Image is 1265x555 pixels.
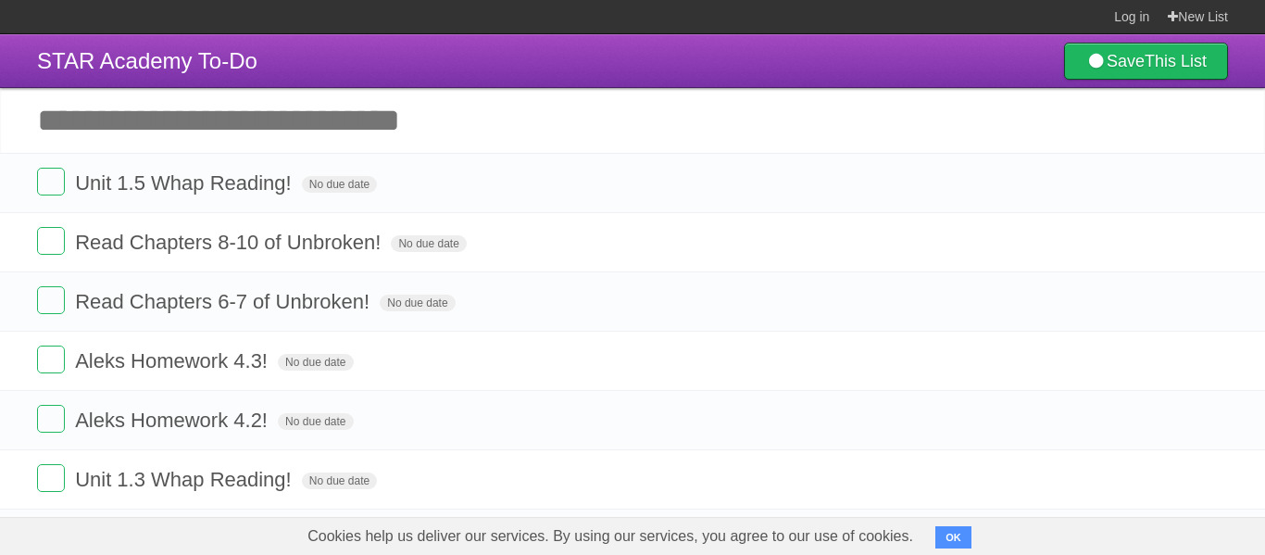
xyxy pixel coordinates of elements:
span: Read Chapters 6-7 of Unbroken! [75,290,374,313]
label: Done [37,464,65,492]
a: SaveThis List [1064,43,1228,80]
span: Cookies help us deliver our services. By using our services, you agree to our use of cookies. [289,518,932,555]
button: OK [935,526,971,549]
label: Done [37,346,65,373]
span: STAR Academy To-Do [37,48,257,73]
label: Done [37,286,65,314]
span: No due date [380,295,455,311]
span: Unit 1.3 Whap Reading! [75,468,296,491]
span: No due date [278,354,353,371]
label: Done [37,227,65,255]
span: No due date [391,235,466,252]
label: Done [37,168,65,196]
span: Unit 1.5 Whap Reading! [75,171,296,195]
span: No due date [278,413,353,430]
span: Aleks Homework 4.3! [75,349,272,372]
span: No due date [302,473,377,489]
label: Done [37,405,65,433]
b: This List [1145,52,1207,70]
span: Read Chapters 8-10 of Unbroken! [75,231,385,254]
span: Aleks Homework 4.2! [75,409,272,432]
span: No due date [302,176,377,193]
